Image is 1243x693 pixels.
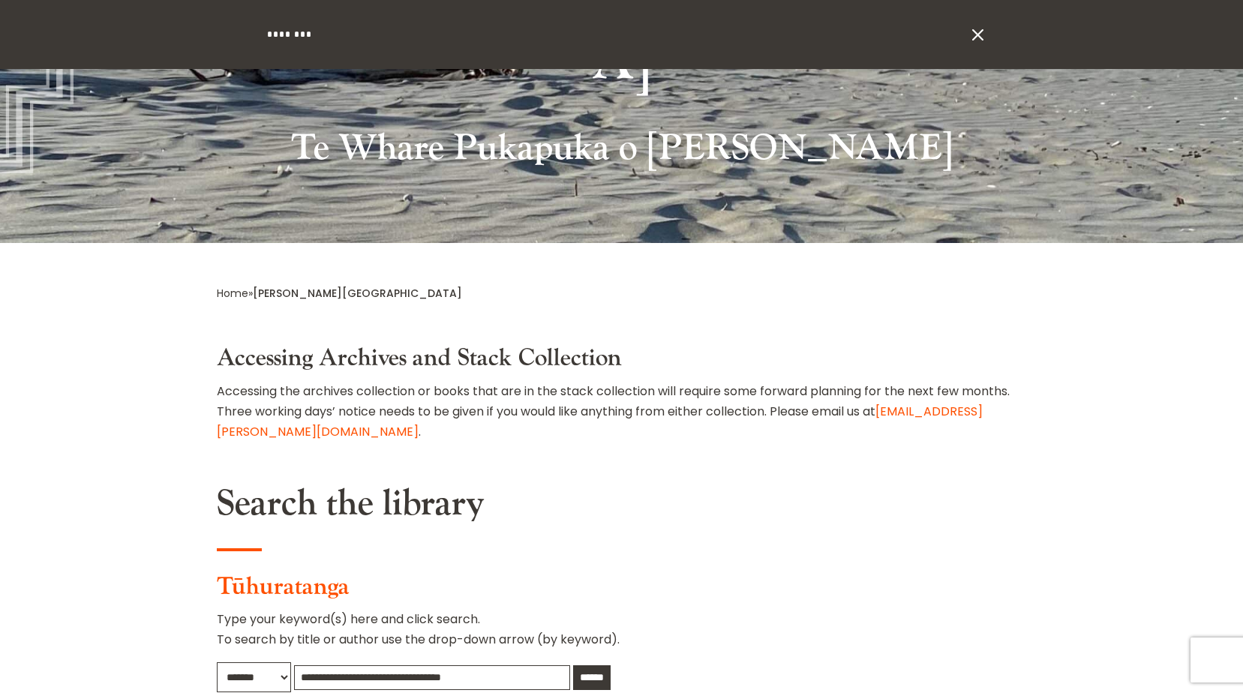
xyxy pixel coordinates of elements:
span: » [217,286,462,301]
p: Accessing the archives collection or books that are in the stack collection will require some for... [217,381,1027,442]
h3: Tūhuratanga [217,573,1027,609]
span: [PERSON_NAME][GEOGRAPHIC_DATA] [253,286,462,301]
h3: Accessing Archives and Stack Collection [217,344,1027,380]
h2: Search the library [217,482,1027,533]
p: Type your keyword(s) here and click search. To search by title or author use the drop-down arrow ... [217,609,1027,661]
h2: Te Whare Pukapuka o [PERSON_NAME] [217,127,1027,178]
a: Home [217,286,248,301]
